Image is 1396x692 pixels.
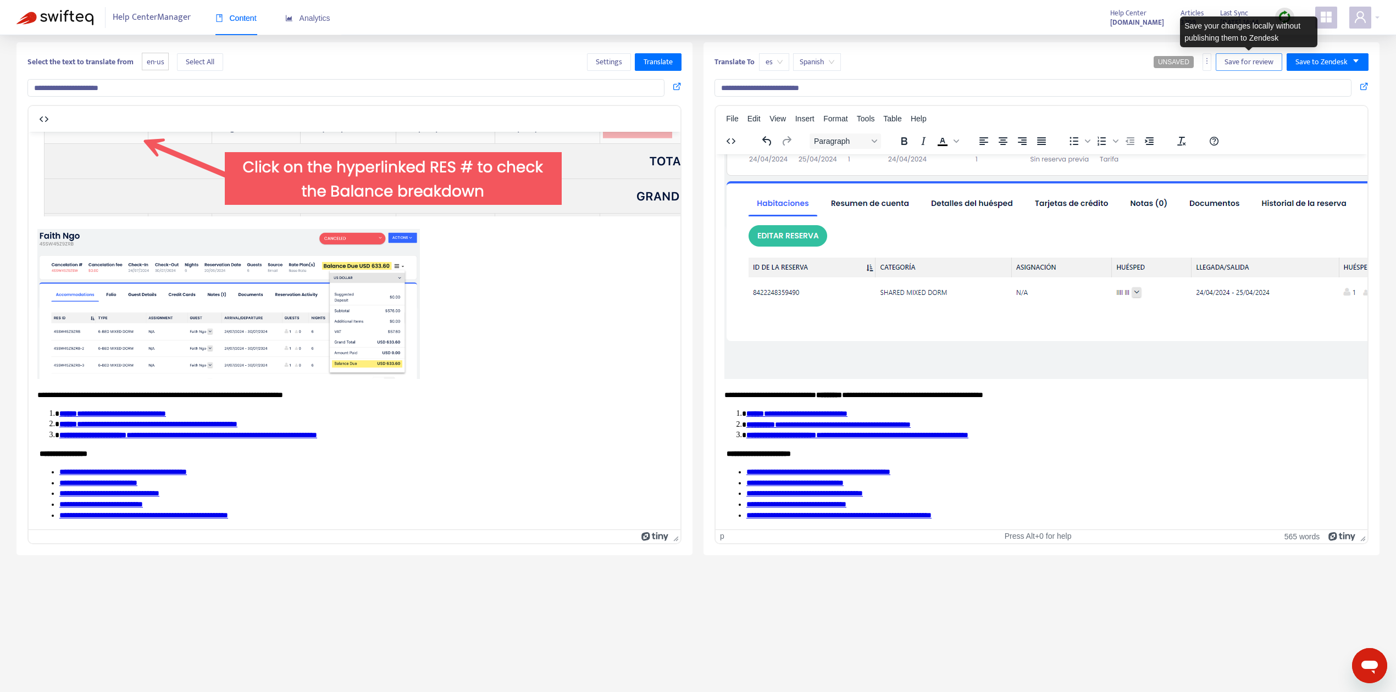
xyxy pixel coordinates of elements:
[800,54,834,70] span: Spanish
[1284,532,1320,541] button: 565 words
[1172,133,1191,149] button: Clear formatting
[1013,133,1032,149] button: Align right
[215,14,257,23] span: Content
[911,114,927,123] span: Help
[1158,58,1189,66] span: UNSAVED
[1110,7,1146,19] span: Help Center
[814,137,868,146] span: Paragraph
[895,133,913,149] button: Bold
[714,55,755,68] b: Translate To
[1032,133,1051,149] button: Justify
[914,133,933,149] button: Italic
[1278,10,1292,24] img: sync.dc5367851b00ba804db3.png
[758,133,777,149] button: Undo
[766,54,783,70] span: es
[747,114,761,123] span: Edit
[1352,57,1360,65] span: caret-down
[716,154,1367,529] iframe: Rich Text Area
[810,133,881,149] button: Block Paragraph
[1181,7,1204,19] span: Articles
[857,114,875,123] span: Tools
[726,114,739,123] span: File
[285,14,293,22] span: area-chart
[769,114,786,123] span: View
[215,14,223,22] span: book
[1121,133,1139,149] button: Decrease indent
[1140,133,1159,149] button: Increase indent
[1203,53,1211,71] button: more
[1356,530,1367,543] div: Press the Up and Down arrow keys to resize the editor.
[177,53,223,71] button: Select All
[777,133,796,149] button: Redo
[1352,648,1387,683] iframe: Botón para iniciar la ventana de mensajería
[932,532,1144,541] div: Press Alt+0 for help
[1225,56,1273,68] span: Save for review
[1180,16,1317,47] div: Save your changes locally without publishing them to Zendesk
[669,530,680,543] div: Press the Up and Down arrow keys to resize the editor.
[1203,57,1211,65] span: more
[994,133,1012,149] button: Align center
[1093,133,1120,149] div: Numbered list
[596,56,622,68] span: Settings
[795,114,815,123] span: Insert
[883,114,901,123] span: Table
[1354,10,1367,24] span: user
[1328,532,1356,540] a: Powered by Tiny
[1295,56,1348,68] span: Save to Zendesk
[285,14,330,23] span: Analytics
[29,132,680,529] iframe: Rich Text Area
[974,133,993,149] button: Align left
[1287,53,1369,71] button: Save to Zendeskcaret-down
[933,133,961,149] div: Text color Black
[113,7,191,28] span: Help Center Manager
[644,56,673,68] span: Translate
[1220,7,1248,19] span: Last Sync
[16,10,93,25] img: Swifteq
[1205,133,1223,149] button: Help
[142,53,169,71] span: en-us
[1216,53,1282,71] button: Save for review
[1320,10,1333,24] span: appstore
[186,56,214,68] span: Select All
[1110,16,1164,29] a: [DOMAIN_NAME]
[27,55,134,68] b: Select the text to translate from
[635,53,682,71] button: Translate
[1065,133,1092,149] div: Bullet list
[823,114,847,123] span: Format
[587,53,631,71] button: Settings
[641,532,669,540] a: Powered by Tiny
[720,532,724,541] div: p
